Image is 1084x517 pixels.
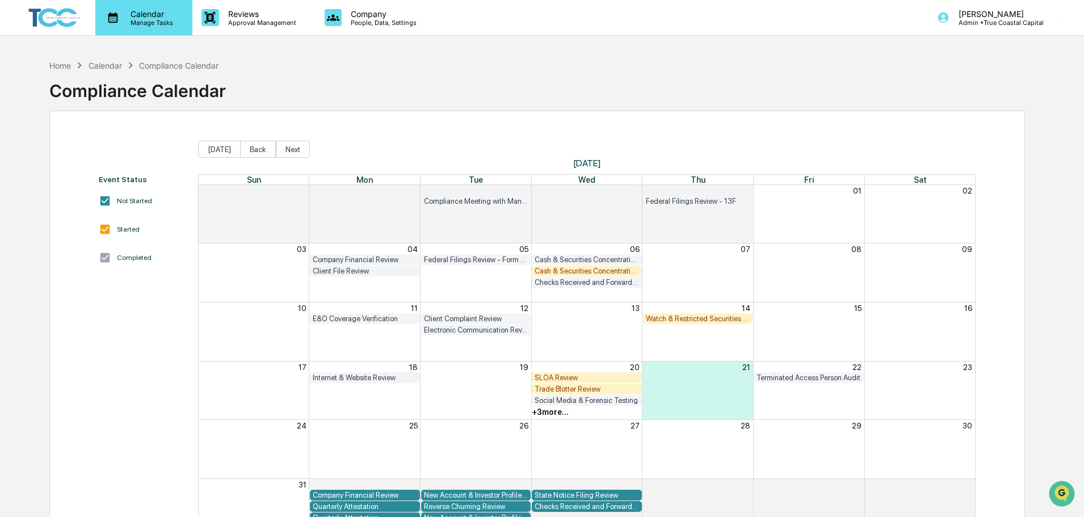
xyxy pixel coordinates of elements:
button: 22 [852,363,862,372]
div: Internet & Website Review [313,373,417,382]
span: Thu [691,175,705,184]
div: State Notice Filing Review [535,491,639,499]
button: 08 [851,245,862,254]
button: 16 [964,304,972,313]
div: Watch & Restricted Securities List [646,314,750,323]
p: [PERSON_NAME] [949,9,1044,19]
div: Checks Received and Forwarded Log [535,278,639,287]
button: 20 [630,363,640,372]
button: 09 [962,245,972,254]
div: Client File Review [313,267,417,275]
div: We're available if you need us! [39,98,144,107]
button: 14 [742,304,750,313]
button: 01 [853,186,862,195]
div: Client Complaint Review [424,314,528,323]
p: Company [342,9,422,19]
button: 29 [519,186,528,195]
button: Next [276,141,310,158]
p: Manage Tasks [121,19,179,27]
span: Attestations [94,143,141,154]
button: 30 [963,421,972,430]
p: People, Data, Settings [342,19,422,27]
div: + 3 more... [532,407,569,417]
div: SLOA Review [535,373,639,382]
button: 03 [630,480,640,489]
div: Federal Filings Review - Form N-PX [424,255,528,264]
button: 25 [409,421,418,430]
button: 21 [742,363,750,372]
button: 13 [632,304,640,313]
img: logo [27,6,82,30]
div: Company Financial Review [313,255,417,264]
button: 31 [742,186,750,195]
p: Approval Management [219,19,302,27]
button: 15 [854,304,862,313]
button: 01 [409,480,418,489]
div: Checks Received and Forwarded Log [535,502,639,511]
button: Start new chat [193,90,207,104]
button: 06 [963,480,972,489]
button: [DATE] [198,141,241,158]
button: 05 [519,245,528,254]
button: 06 [630,245,640,254]
a: 🔎Data Lookup [7,160,76,180]
span: Wed [578,175,595,184]
div: Start new chat [39,87,186,98]
a: Powered byPylon [80,192,137,201]
p: Calendar [121,9,179,19]
span: Sun [247,175,261,184]
p: How can we help? [11,24,207,42]
button: 12 [520,304,528,313]
button: 23 [963,363,972,372]
div: Electronic Communication Review [424,326,528,334]
button: 03 [297,245,306,254]
button: 10 [298,304,306,313]
div: Company Financial Review [313,491,417,499]
div: Cash & Securities Concentration Review- Fidelity [535,255,639,264]
a: 🖐️Preclearance [7,138,78,159]
span: Fri [804,175,814,184]
p: Admin • True Coastal Capital [949,19,1044,27]
button: 02 [963,186,972,195]
button: 31 [299,480,306,489]
div: Event Status [99,175,187,184]
span: Data Lookup [23,165,72,176]
button: 18 [409,363,418,372]
div: Cash & Securities Concentration Review- [PERSON_NAME] [535,267,639,275]
button: 24 [297,421,306,430]
div: 🔎 [11,166,20,175]
div: Compliance Calendar [139,61,219,70]
a: 🗄️Attestations [78,138,145,159]
button: 04 [407,245,418,254]
button: 02 [519,480,528,489]
img: 1746055101610-c473b297-6a78-478c-a979-82029cc54cd1 [11,87,32,107]
button: 17 [299,363,306,372]
div: Started [117,225,140,233]
div: Compliance Calendar [49,72,226,101]
span: [DATE] [198,158,976,169]
div: Federal Filings Review - 13F [646,197,750,205]
div: Compliance Meeting with Management [424,197,528,205]
button: 05 [852,480,862,489]
div: Quarterly Attestation [313,502,417,511]
div: Home [49,61,71,70]
span: Pylon [113,192,137,201]
div: Terminated Access Person Audit [757,373,861,382]
div: Calendar [89,61,122,70]
span: Mon [356,175,373,184]
div: Not Started [117,197,152,205]
div: New Account & Investor Profile Review- [PERSON_NAME] [424,491,528,499]
button: 07 [741,245,750,254]
span: Sat [914,175,927,184]
button: 27 [631,421,640,430]
button: 30 [630,186,640,195]
iframe: Open customer support [1048,480,1078,510]
button: 28 [408,186,418,195]
button: 11 [411,304,418,313]
button: 28 [741,421,750,430]
div: 🗄️ [82,144,91,153]
span: Preclearance [23,143,73,154]
button: 19 [520,363,528,372]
